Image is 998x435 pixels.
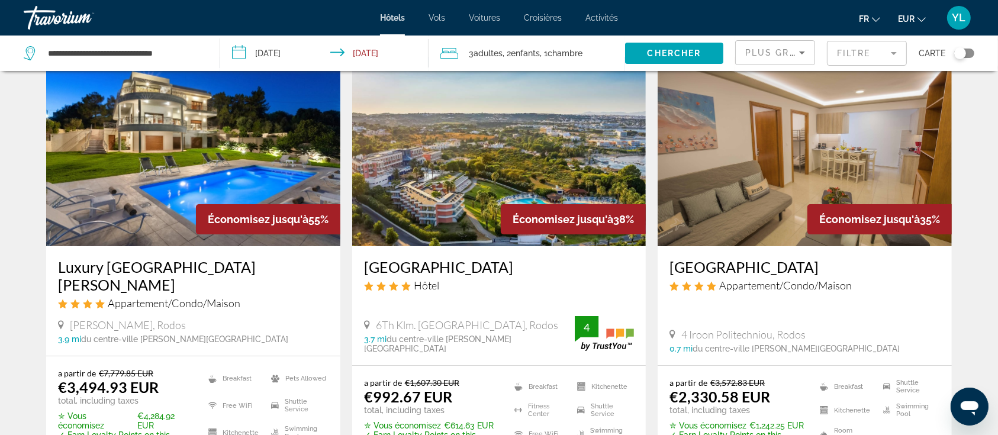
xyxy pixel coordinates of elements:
[719,279,852,292] span: Appartement/Condo/Maison
[99,368,153,378] del: €7,779.85 EUR
[859,10,880,27] button: Change language
[364,388,452,405] ins: €992.67 EUR
[540,45,582,62] span: , 1
[710,378,765,388] del: €3,572.83 EUR
[952,12,966,24] span: YL
[81,334,288,344] span: du centre-ville [PERSON_NAME][GEOGRAPHIC_DATA]
[414,279,439,292] span: Hôtel
[429,13,445,22] a: Vols
[575,316,634,351] img: trustyou-badge.svg
[24,2,142,33] a: Travorium
[508,401,571,419] li: Fitness Center
[951,388,989,426] iframe: Bouton de lancement de la fenêtre de messagerie
[681,328,806,341] span: 4 Iroon Politechniou, Rodos
[877,401,940,419] li: Swimming Pool
[376,318,558,331] span: 6Th Klm. [GEOGRAPHIC_DATA], Rodos
[669,258,940,276] a: [GEOGRAPHIC_DATA]
[819,213,920,225] span: Économisez jusqu'à
[745,46,805,60] mat-select: Sort by
[265,395,328,417] li: Shuttle Service
[58,368,96,378] span: a partir de
[501,204,646,234] div: 38%
[745,48,887,57] span: Plus grandes économies
[474,49,503,58] span: Adultes
[58,411,194,430] p: €4,284.92 EUR
[364,378,402,388] span: a partir de
[827,40,907,66] button: Filter
[625,43,723,64] button: Chercher
[352,57,646,246] img: Hotel image
[648,49,701,58] span: Chercher
[669,421,805,430] p: €1,242.25 EUR
[669,378,707,388] span: a partir de
[503,45,540,62] span: , 2
[429,36,625,71] button: Travelers: 3 adults, 2 children
[807,204,952,234] div: 35%
[108,297,240,310] span: Appartement/Condo/Maison
[58,258,329,294] a: Luxury [GEOGRAPHIC_DATA] [PERSON_NAME]
[58,334,81,344] span: 3.9 mi
[548,49,582,58] span: Chambre
[70,318,186,331] span: [PERSON_NAME], Rodos
[364,334,387,344] span: 3.7 mi
[220,36,429,71] button: Check-in date: Apr 20, 2026 Check-out date: Apr 26, 2026
[585,13,618,22] a: Activités
[58,297,329,310] div: 4 star Apartment
[364,334,511,353] span: du centre-ville [PERSON_NAME][GEOGRAPHIC_DATA]
[658,57,952,246] img: Hotel image
[58,396,194,405] p: total, including taxes
[46,57,340,246] img: Hotel image
[898,10,926,27] button: Change currency
[405,378,459,388] del: €1,607.30 EUR
[669,344,693,353] span: 0.7 mi
[208,213,308,225] span: Économisez jusqu'à
[575,320,598,334] div: 4
[364,258,635,276] a: [GEOGRAPHIC_DATA]
[364,405,500,415] p: total, including taxes
[202,368,265,389] li: Breakfast
[571,401,634,419] li: Shuttle Service
[469,13,500,22] a: Voitures
[814,401,877,419] li: Kitchenette
[364,279,635,292] div: 4 star Hotel
[202,395,265,417] li: Free WiFi
[669,388,770,405] ins: €2,330.58 EUR
[898,14,915,24] span: EUR
[364,421,500,430] p: €614.63 EUR
[571,378,634,395] li: Kitchenette
[945,48,974,59] button: Toggle map
[669,421,746,430] span: ✮ Vous économisez
[469,45,503,62] span: 3
[919,45,945,62] span: Carte
[524,13,562,22] a: Croisières
[669,279,940,292] div: 4 star Apartment
[944,5,974,30] button: User Menu
[58,378,159,396] ins: €3,494.93 EUR
[693,344,900,353] span: du centre-ville [PERSON_NAME][GEOGRAPHIC_DATA]
[814,378,877,395] li: Breakfast
[513,213,613,225] span: Économisez jusqu'à
[508,378,571,395] li: Breakfast
[196,204,340,234] div: 55%
[58,411,134,430] span: ✮ Vous économisez
[511,49,540,58] span: Enfants
[364,421,441,430] span: ✮ Vous économisez
[380,13,405,22] a: Hôtels
[859,14,869,24] span: fr
[877,378,940,395] li: Shuttle Service
[669,405,805,415] p: total, including taxes
[265,368,328,389] li: Pets Allowed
